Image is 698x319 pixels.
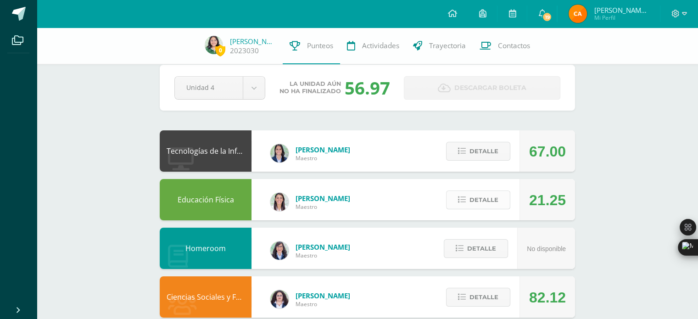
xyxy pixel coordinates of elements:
[529,277,566,318] div: 82.12
[160,228,251,269] div: Homeroom
[307,41,333,50] span: Punteos
[160,179,251,220] div: Educación Física
[296,203,350,211] span: Maestro
[230,46,259,56] a: 2023030
[345,76,390,100] div: 56.97
[296,145,350,154] span: [PERSON_NAME]
[406,28,473,64] a: Trayectoria
[444,239,508,258] button: Detalle
[469,143,498,160] span: Detalle
[296,300,350,308] span: Maestro
[340,28,406,64] a: Actividades
[498,41,530,50] span: Contactos
[160,130,251,172] div: Tecnologías de la Información y Comunicación: Computación
[594,14,649,22] span: Mi Perfil
[270,144,289,162] img: 7489ccb779e23ff9f2c3e89c21f82ed0.png
[469,289,498,306] span: Detalle
[529,179,566,221] div: 21.25
[215,45,225,56] span: 0
[296,154,350,162] span: Maestro
[296,194,350,203] span: [PERSON_NAME]
[527,245,566,252] span: No disponible
[594,6,649,15] span: [PERSON_NAME][DEMOGRAPHIC_DATA]
[270,290,289,308] img: ba02aa29de7e60e5f6614f4096ff8928.png
[473,28,537,64] a: Contactos
[429,41,466,50] span: Trayectoria
[270,241,289,260] img: 01c6c64f30021d4204c203f22eb207bb.png
[569,5,587,23] img: 028173cff0efee314d589c6b3eef0af2.png
[283,28,340,64] a: Punteos
[296,242,350,252] span: [PERSON_NAME]
[467,240,496,257] span: Detalle
[230,37,276,46] a: [PERSON_NAME]
[175,77,265,99] a: Unidad 4
[469,191,498,208] span: Detalle
[362,41,399,50] span: Actividades
[446,190,510,209] button: Detalle
[270,193,289,211] img: 68dbb99899dc55733cac1a14d9d2f825.png
[160,276,251,318] div: Ciencias Sociales y Formación Ciudadana
[529,131,566,172] div: 67.00
[205,36,223,54] img: 19c6448571d6ed125da4fe536502c7a1.png
[454,77,526,99] span: Descargar boleta
[542,12,552,22] span: 19
[186,77,231,98] span: Unidad 4
[296,291,350,300] span: [PERSON_NAME]
[446,288,510,307] button: Detalle
[296,252,350,259] span: Maestro
[279,80,341,95] span: La unidad aún no ha finalizado
[446,142,510,161] button: Detalle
